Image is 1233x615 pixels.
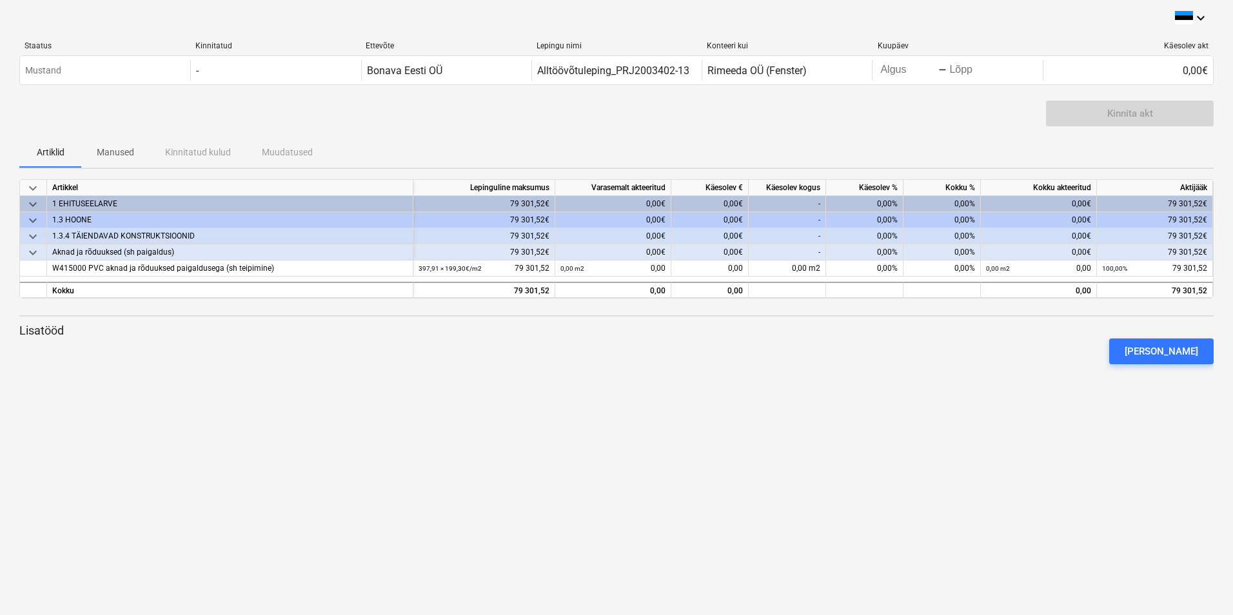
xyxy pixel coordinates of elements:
div: 0,00€ [1043,60,1213,81]
div: Käesolev kogus [749,180,826,196]
div: - [749,244,826,260]
div: Käesolev € [671,180,749,196]
div: Kokku % [903,180,981,196]
div: 0,00% [903,196,981,212]
div: - [749,228,826,244]
div: 0,00 [560,260,666,277]
span: keyboard_arrow_down [25,197,41,212]
div: Aknad ja rõduuksed (sh paigaldus) [52,244,408,260]
div: 0,00% [903,260,981,277]
div: Lepingu nimi [537,41,697,50]
div: Rimeeda OÜ (Fenster) [707,64,807,77]
small: 0,00 m2 [560,265,584,272]
p: Mustand [25,64,61,77]
div: 0,00% [826,260,903,277]
div: Aktijääk [1097,180,1213,196]
div: Varasemalt akteeritud [555,180,671,196]
div: Käesolev akt [1048,41,1208,50]
div: 0,00 m2 [749,260,826,277]
div: 0,00€ [671,228,749,244]
i: keyboard_arrow_down [1193,10,1208,26]
div: - [938,66,947,74]
div: 0,00% [903,244,981,260]
div: 0,00% [903,228,981,244]
div: Käesolev % [826,180,903,196]
p: Artiklid [35,146,66,159]
div: Artikkel [47,180,413,196]
div: 0,00€ [671,212,749,228]
div: Kokku [47,282,413,298]
div: 79 301,52 [1102,283,1207,299]
span: keyboard_arrow_down [25,181,41,196]
div: Kinnitatud [195,41,356,50]
div: 79 301,52€ [1097,228,1213,244]
div: Alltöövõtuleping_PRJ2003402-13 [537,64,689,77]
p: Lisatööd [19,323,1214,338]
div: - [749,196,826,212]
div: Bonava Eesti OÜ [367,64,442,77]
div: Kokku akteeritud [981,180,1097,196]
div: 79 301,52 [419,260,549,277]
div: - [749,212,826,228]
div: 0,00€ [671,196,749,212]
div: 0,00 [671,282,749,298]
span: keyboard_arrow_down [25,245,41,260]
input: Algus [878,61,938,79]
input: Lõpp [947,61,1007,79]
div: 0,00% [826,244,903,260]
div: 79 301,52€ [1097,212,1213,228]
div: Kuupäev [878,41,1038,50]
div: 79 301,52€ [413,196,555,212]
small: 397,91 × 199,30€ / m2 [419,265,482,272]
div: 0,00% [903,212,981,228]
div: 79 301,52€ [1097,196,1213,212]
div: 1 EHITUSEELARVE [52,196,408,212]
div: 1.3.4 TÄIENDAVAD KONSTRUKTSIOONID [52,228,408,244]
div: 0,00% [826,212,903,228]
div: 79 301,52€ [1097,244,1213,260]
div: - [196,64,199,77]
p: Manused [97,146,134,159]
div: 0,00 [560,283,666,299]
div: 0,00€ [671,244,749,260]
div: 0,00€ [555,196,671,212]
div: 0,00€ [981,244,1097,260]
div: 0,00€ [555,228,671,244]
div: 79 301,52€ [413,212,555,228]
div: 0,00 [986,260,1091,277]
div: 79 301,52 [1102,260,1207,277]
div: 79 301,52€ [413,228,555,244]
div: 0,00% [826,196,903,212]
div: 0,00€ [981,196,1097,212]
small: 0,00 m2 [986,265,1010,272]
button: [PERSON_NAME] [1109,338,1214,364]
div: 0,00€ [555,244,671,260]
div: Ettevõte [366,41,526,50]
div: Staatus [25,41,185,50]
div: 1.3 HOONE [52,212,408,228]
div: 79 301,52 [419,283,549,299]
div: 0,00€ [981,228,1097,244]
div: [PERSON_NAME] [1125,343,1198,360]
div: 0,00€ [555,212,671,228]
div: 0,00% [826,228,903,244]
div: 0,00€ [981,212,1097,228]
small: 100,00% [1102,265,1127,272]
div: Lepinguline maksumus [413,180,555,196]
div: Konteeri kui [707,41,867,50]
div: 0,00 [671,260,749,277]
div: W415000 PVC aknad ja rõduuksed paigaldusega (sh teipimine) [52,260,408,277]
div: 0,00 [981,282,1097,298]
div: 79 301,52€ [413,244,555,260]
span: keyboard_arrow_down [25,213,41,228]
span: keyboard_arrow_down [25,229,41,244]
